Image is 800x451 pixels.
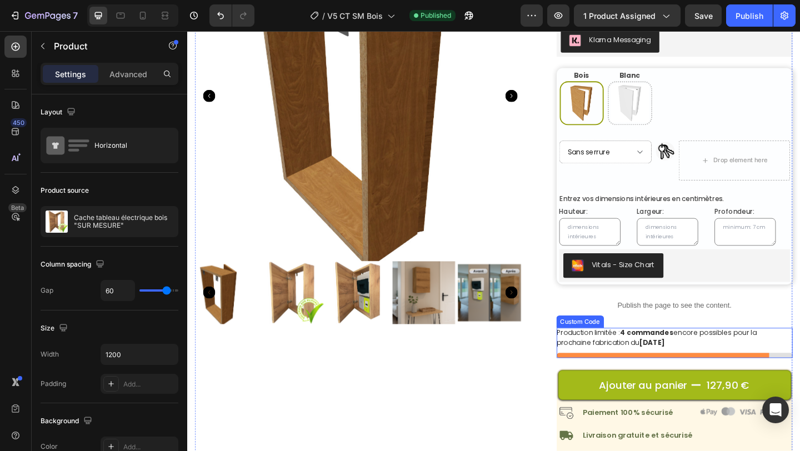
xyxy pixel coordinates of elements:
div: Publish [736,10,763,22]
button: Publish [726,4,773,27]
img: 26b75d61-258b-461b-8cc3-4bcb67141ce0.png [418,248,431,262]
img: icones_4d621ad1-bb3e-4f3d-83bd-92730e934068.png [557,409,651,420]
div: Drop element here [572,136,631,145]
span: / [322,10,325,22]
div: Undo/Redo [209,4,254,27]
label: Hauteur: [404,191,436,202]
div: Padding [41,379,66,389]
img: product feature img [46,211,68,233]
p: Publish the page to see the content. [402,293,659,304]
div: Vitals - Size Chart [440,248,509,260]
img: gempages_496022414770046088-f7e9758b-dd8a-4ab4-9374-4eedeeb9f971.png [509,121,529,141]
img: Cache tableau électrique Bois - Clim-Box [8,250,77,319]
button: Carousel Next Arrow [346,64,359,77]
div: 127,90 € [563,375,612,394]
p: Product [54,39,148,53]
div: Klarna Messaging [437,3,504,15]
label: Profondeur: [573,191,617,202]
p: Livraison gratuite et sécurisé [430,433,657,447]
button: Save [685,4,722,27]
strong: [DATE] [492,333,519,344]
span: 1 product assigned [583,10,656,22]
img: SF_Boiss_f4d740f3-cc45-4338-b351-d6bde5d7e86e.png [408,58,450,99]
div: Beta [8,203,27,212]
h2: Blanc [457,43,506,54]
div: Gap [41,285,53,295]
button: Vitals - Size Chart [409,242,518,268]
div: Product source [41,186,89,196]
div: 450 [11,118,27,127]
div: Layout [41,105,78,120]
button: Carousel Back Arrow [17,278,31,291]
p: Cache tableau électrique bois "SUR MESURE" [74,214,173,229]
div: Background [41,414,94,429]
img: gempages_496022414770046088-d93e9a83-2bcf-4842-bc08-04fd42cb8272.png [404,432,420,447]
input: Auto [101,344,178,364]
button: Carousel Next Arrow [346,278,359,291]
p: Production limitée : encore possibles pour la prochaine fabrication du [402,323,659,344]
img: Cache tableau électrique Bois - Clim-Box [151,250,220,319]
button: 7 [4,4,83,27]
span: Published [421,11,451,21]
button: Ajouter au panier [403,369,657,401]
label: Largeur: [489,191,518,202]
input: Auto [101,280,134,300]
p: Paiement 100% sécurisé [430,408,528,422]
div: Custom Code [404,311,451,321]
img: Cache tableau électrique Bois - Clim-Box [223,250,292,319]
div: Horizontal [94,133,162,158]
span: Save [694,11,713,21]
div: Column spacing [41,257,107,272]
div: Add... [123,379,176,389]
span: Entrez vos dimensions intérieures en centimètres. [405,177,584,188]
h2: Bois [405,43,453,54]
button: 1 product assigned [574,4,681,27]
iframe: Design area [187,31,800,451]
span: V5 CT SM Bois [327,10,383,22]
img: CKSe1sH0lu8CEAE=.png [415,3,428,17]
strong: 4 commandes [471,323,529,333]
div: Open Intercom Messenger [762,397,789,423]
img: Cache tableau électrique Bois - Clim-Box [294,250,363,319]
img: gempages_496022414770046088-c0ffc6b9-7b08-4b4f-81ce-dec31555cafa.jpg [461,58,502,99]
p: 7 [73,9,78,22]
div: Ajouter au panier [447,377,543,393]
p: Settings [55,68,86,80]
p: Advanced [109,68,147,80]
div: Size [41,321,70,336]
div: Width [41,349,59,359]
